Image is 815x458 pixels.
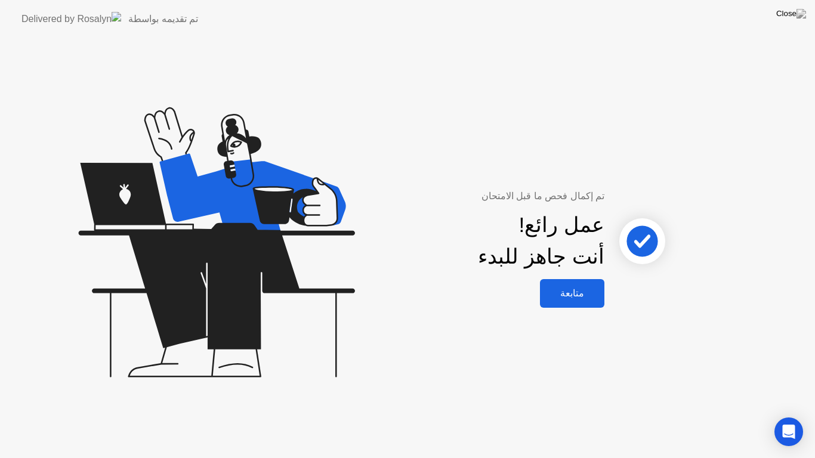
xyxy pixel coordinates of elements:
img: Close [776,9,806,18]
div: تم إكمال فحص ما قبل الامتحان [358,189,604,203]
div: Open Intercom Messenger [774,417,803,446]
img: Delivered by Rosalyn [21,12,121,26]
button: متابعة [540,279,604,308]
div: تم تقديمه بواسطة [128,12,198,26]
div: متابعة [544,287,601,299]
div: عمل رائع! أنت جاهز للبدء [478,209,604,273]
